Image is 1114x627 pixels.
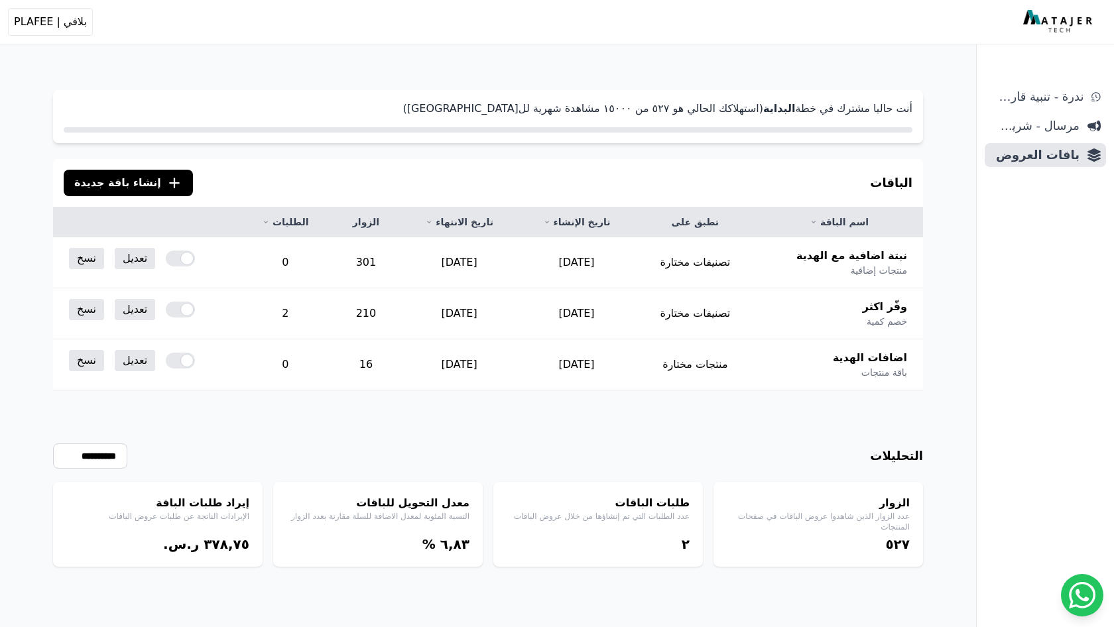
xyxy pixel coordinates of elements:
td: [DATE] [518,339,635,390]
div: ٢ [507,535,690,553]
td: 16 [332,339,401,390]
td: [DATE] [401,339,518,390]
td: [DATE] [518,288,635,339]
h4: الزوار [727,495,910,511]
span: منتجات إضافية [851,264,907,277]
span: باقات العروض [990,146,1080,164]
td: 301 [332,237,401,288]
h4: طلبات الباقات [507,495,690,511]
a: نسخ [69,350,104,371]
button: إنشاء باقة جديدة [64,170,193,196]
th: الزوار [332,207,401,237]
img: MatajerTech Logo [1023,10,1095,34]
p: عدد الطلبات التي تم إنشاؤها من خلال عروض الباقات [507,511,690,522]
td: منتجات مختارة [635,339,755,390]
h4: معدل التحويل للباقات [286,495,469,511]
a: تعديل [115,248,155,269]
td: تصنيفات مختارة [635,237,755,288]
span: إنشاء باقة جديدة [74,175,161,191]
h3: التحليلات [870,447,923,465]
span: خصم كمية [867,315,907,328]
span: ندرة - تنبية قارب علي النفاذ [990,87,1083,106]
td: [DATE] [401,237,518,288]
bdi: ٦,٨۳ [440,536,469,552]
a: تعديل [115,350,155,371]
div: ٥٢٧ [727,535,910,553]
td: [DATE] [401,288,518,339]
a: تاريخ الانتهاء [416,215,502,229]
a: الطلبات [255,215,316,229]
td: 0 [239,339,332,390]
span: بلافي | PLAFEE [14,14,87,30]
button: بلافي | PLAFEE [8,8,93,36]
td: 0 [239,237,332,288]
th: تطبق على [635,207,755,237]
span: اضافات الهدية [833,350,907,366]
span: نبتة اضافية مع الهدية [796,248,907,264]
span: مرسال - شريط دعاية [990,117,1080,135]
p: عدد الزوار الذين شاهدوا عروض الباقات في صفحات المنتجات [727,511,910,532]
a: نسخ [69,299,104,320]
h4: إيراد طلبات الباقة [66,495,249,511]
td: تصنيفات مختارة [635,288,755,339]
p: الإيرادات الناتجة عن طلبات عروض الباقات [66,511,249,522]
strong: البداية [763,102,795,115]
a: تعديل [115,299,155,320]
span: % [422,536,436,552]
p: النسبة المئوية لمعدل الاضافة للسلة مقارنة بعدد الزوار [286,511,469,522]
span: باقة منتجات [861,366,907,379]
td: 210 [332,288,401,339]
h3: الباقات [870,174,912,192]
a: اسم الباقة [771,215,907,229]
td: [DATE] [518,237,635,288]
span: وفّر اكثر [863,299,907,315]
td: 2 [239,288,332,339]
a: تاريخ الإنشاء [534,215,619,229]
bdi: ۳٧٨,٧٥ [204,536,249,552]
span: ر.س. [163,536,199,552]
a: نسخ [69,248,104,269]
p: أنت حاليا مشترك في خطة (استهلاكك الحالي هو ٥٢٧ من ١٥۰۰۰ مشاهدة شهرية لل[GEOGRAPHIC_DATA]) [64,101,912,117]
